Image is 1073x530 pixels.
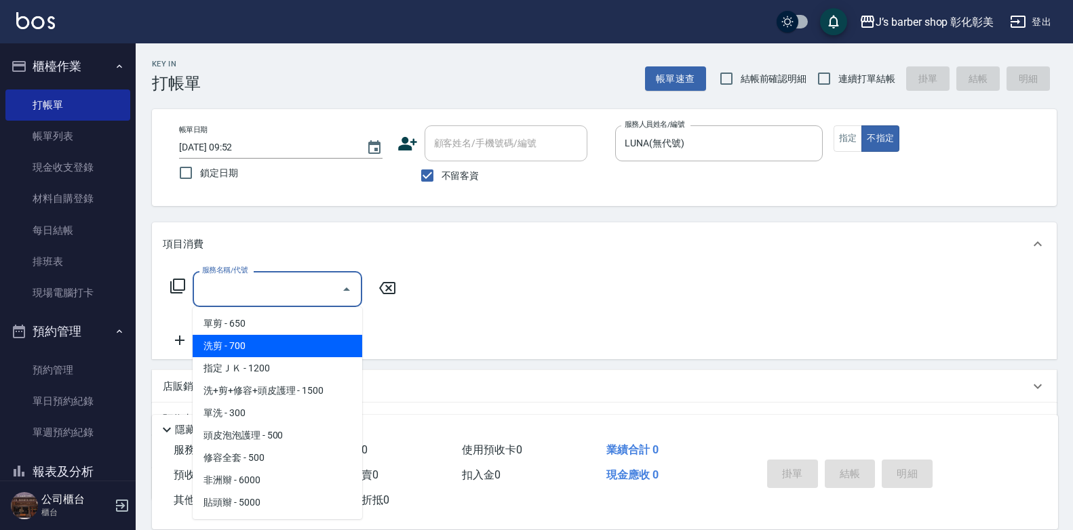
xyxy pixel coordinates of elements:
[193,357,362,380] span: 指定ＪＫ - 1200
[152,74,201,93] h3: 打帳單
[152,370,1057,403] div: 店販銷售
[1004,9,1057,35] button: 登出
[606,468,659,481] span: 現金應收 0
[5,183,130,214] a: 材料自購登錄
[861,125,899,152] button: 不指定
[193,335,362,357] span: 洗剪 - 700
[462,468,501,481] span: 扣入金 0
[336,279,357,300] button: Close
[163,412,214,426] p: 預收卡販賣
[174,443,223,456] span: 服務消費 0
[193,469,362,491] span: 非洲辮 - 6000
[163,237,203,251] p: 項目消費
[193,380,362,402] span: 洗+剪+修容+頭皮護理 - 1500
[741,72,807,86] span: 結帳前確認明細
[5,354,130,386] a: 預約管理
[41,493,111,506] h5: 公司櫃台
[462,443,522,456] span: 使用預收卡 0
[5,215,130,246] a: 每日結帳
[838,72,895,86] span: 連續打單結帳
[625,119,684,129] label: 服務人員姓名/編號
[11,492,38,519] img: Person
[179,136,353,159] input: YYYY/MM/DD hh:mm
[606,443,659,456] span: 業績合計 0
[5,277,130,308] a: 現場電腦打卡
[876,14,994,30] div: J’s barber shop 彰化彰美
[152,60,201,68] h2: Key In
[193,402,362,424] span: 單洗 - 300
[193,491,362,514] span: 貼頭辮 - 5000
[5,314,130,349] button: 預約管理
[175,423,236,437] p: 隱藏業績明細
[41,506,111,518] p: 櫃台
[442,169,480,183] span: 不留客資
[200,166,238,180] span: 鎖定日期
[645,66,706,91] button: 帳單速查
[174,493,245,506] span: 其他付款方式 0
[193,447,362,469] span: 修容全套 - 500
[163,380,203,394] p: 店販銷售
[202,265,248,275] label: 服務名稱/代號
[5,454,130,489] button: 報表及分析
[854,8,999,36] button: J’s barber shop 彰化彰美
[193,424,362,447] span: 頭皮泡泡護理 - 500
[5,386,130,417] a: 單日預約紀錄
[152,403,1057,435] div: 預收卡販賣
[174,468,234,481] span: 預收卡販賣 0
[834,125,863,152] button: 指定
[193,312,362,335] span: 單剪 - 650
[5,121,130,152] a: 帳單列表
[5,246,130,277] a: 排班表
[5,89,130,121] a: 打帳單
[5,417,130,448] a: 單週預約紀錄
[5,152,130,183] a: 現金收支登錄
[820,8,847,35] button: save
[16,12,55,29] img: Logo
[152,222,1057,266] div: 項目消費
[358,131,391,164] button: Choose date, selected date is 2025-08-20
[5,49,130,84] button: 櫃檯作業
[179,125,208,135] label: 帳單日期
